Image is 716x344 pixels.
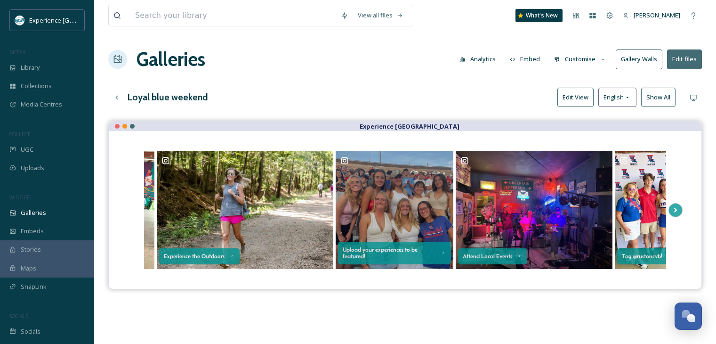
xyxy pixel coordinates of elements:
span: UGC [21,145,33,154]
span: Uploads [21,164,44,172]
a: Upload your experiences to be featured! [334,150,454,270]
span: Experience [GEOGRAPHIC_DATA] [29,16,122,25]
button: Customise [549,50,611,68]
span: [PERSON_NAME] [634,11,680,19]
div: Experience the Outdoors [164,253,225,260]
span: Stories [21,245,41,254]
div: Upload your experiences to be featured! [343,246,435,260]
span: Media Centres [21,100,62,109]
a: Experience the Outdoors [155,150,334,270]
button: Open Chat [675,303,702,330]
a: What's New [515,9,563,22]
span: Socials [21,327,40,336]
a: View all files [353,6,408,25]
span: Embeds [21,227,44,236]
span: Library [21,63,40,72]
span: Galleries [21,208,46,217]
div: Tag @rustoncvb! [622,253,662,260]
span: COLLECT [9,131,30,138]
span: Maps [21,264,36,273]
h3: Loyal blue weekend [128,90,208,104]
button: Analytics [455,50,500,68]
button: Show All [641,88,676,107]
img: 24IZHUKKFBA4HCESFN4PRDEIEY.avif [15,16,24,25]
strong: Experience [GEOGRAPHIC_DATA] [360,122,459,131]
a: Attend Local Events [454,150,613,270]
button: Edit files [667,49,702,69]
span: SnapLink [21,282,47,291]
a: Tag @rustoncvb! [613,150,704,270]
a: Galleries [137,45,205,74]
span: Collections [21,82,52,90]
button: Embed [505,50,545,68]
a: [PERSON_NAME] [618,6,685,25]
button: Gallery Walls [616,49,662,69]
input: Search your library [130,5,336,26]
button: Edit View [557,88,594,107]
span: WIDGETS [9,194,31,201]
span: MEDIA [9,49,26,56]
span: SOCIALS [9,312,28,319]
span: English [603,93,624,102]
a: Analytics [455,50,505,68]
div: Attend Local Events [463,253,512,260]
